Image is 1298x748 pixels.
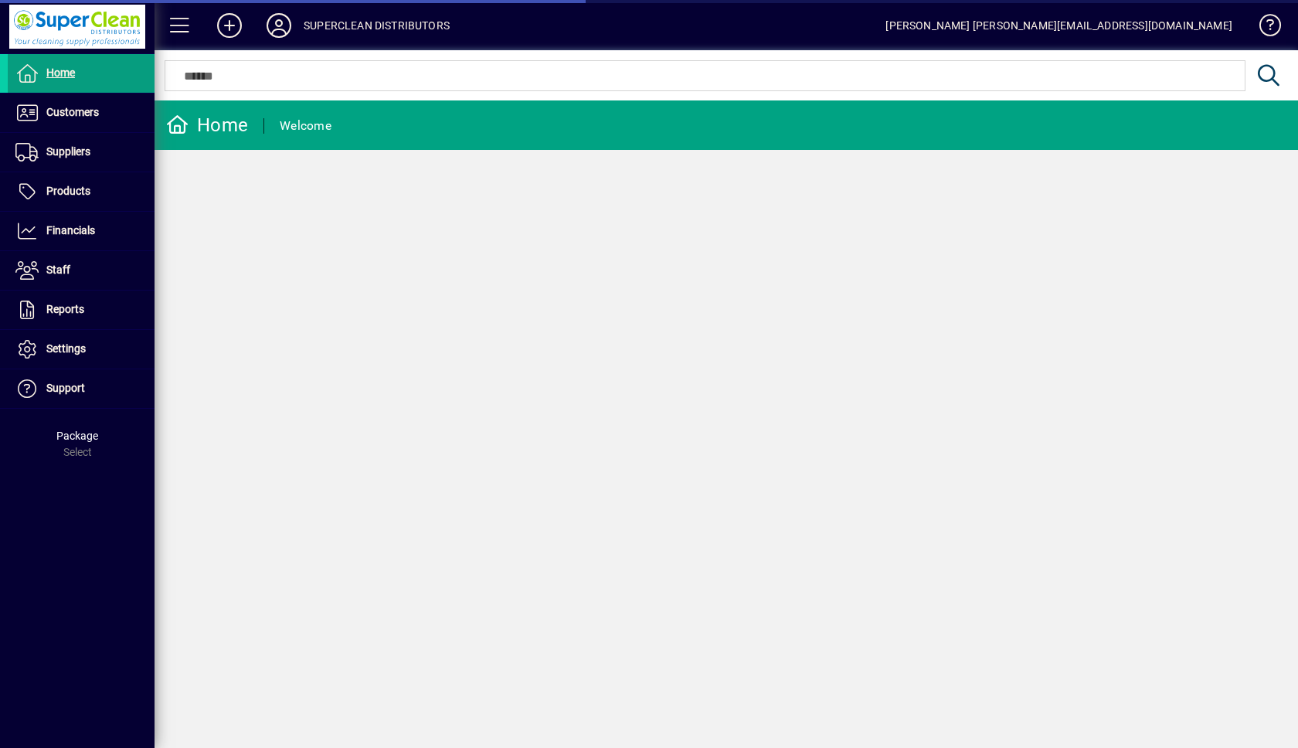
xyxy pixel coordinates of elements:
span: Suppliers [46,145,90,158]
a: Support [8,369,155,408]
span: Support [46,382,85,394]
span: Settings [46,342,86,355]
div: [PERSON_NAME] [PERSON_NAME][EMAIL_ADDRESS][DOMAIN_NAME] [885,13,1232,38]
div: SUPERCLEAN DISTRIBUTORS [304,13,450,38]
button: Profile [254,12,304,39]
a: Customers [8,93,155,132]
div: Welcome [280,114,331,138]
a: Suppliers [8,133,155,172]
a: Settings [8,330,155,369]
span: Reports [46,303,84,315]
a: Products [8,172,155,211]
span: Home [46,66,75,79]
span: Customers [46,106,99,118]
a: Staff [8,251,155,290]
span: Products [46,185,90,197]
div: Home [166,113,248,138]
span: Financials [46,224,95,236]
a: Knowledge Base [1248,3,1279,53]
a: Financials [8,212,155,250]
span: Package [56,430,98,442]
button: Add [205,12,254,39]
a: Reports [8,291,155,329]
span: Staff [46,263,70,276]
